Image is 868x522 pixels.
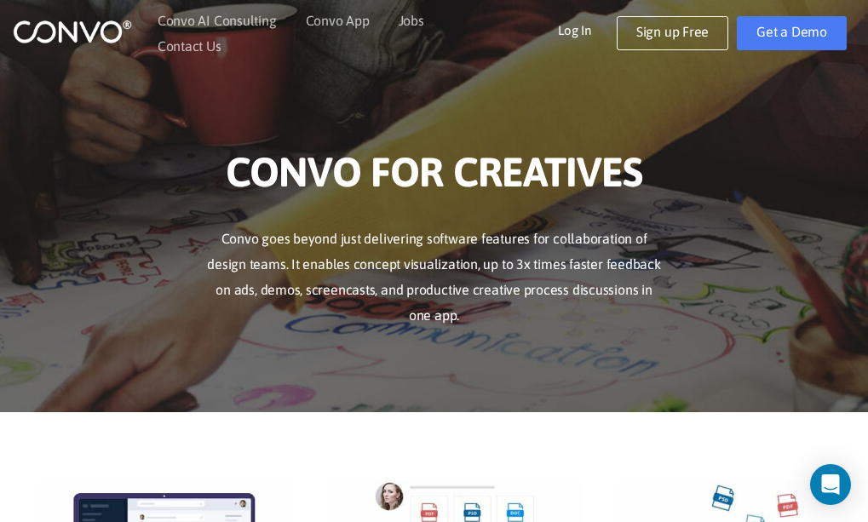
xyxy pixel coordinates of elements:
[810,464,851,505] div: Open Intercom Messenger
[158,14,277,27] a: Convo AI Consulting
[204,226,664,328] p: Convo goes beyond just delivering software features for collaboration of design teams. It enables...
[617,16,728,50] a: Sign up Free
[306,14,370,27] a: Convo App
[558,16,617,43] a: Log In
[13,19,132,43] img: logo_1.png
[158,39,221,53] a: Contact Us
[38,147,830,209] h1: CONVO FOR CREATIVES
[737,16,847,50] a: Get a Demo
[399,14,424,27] a: Jobs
